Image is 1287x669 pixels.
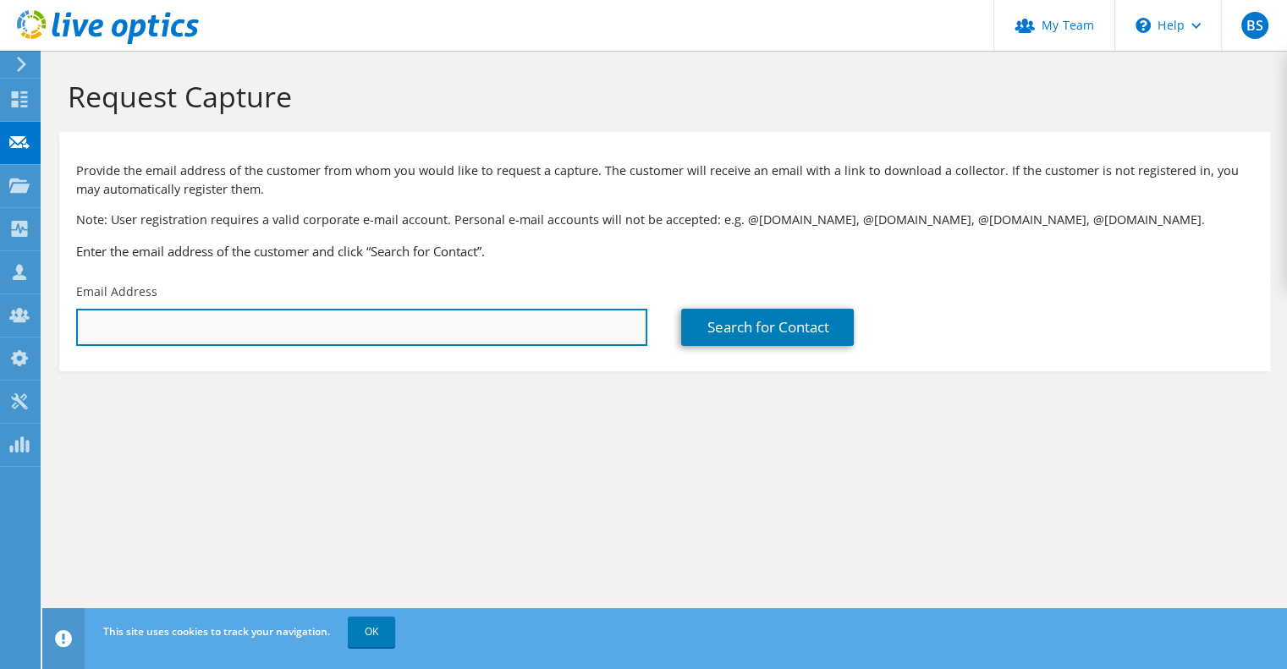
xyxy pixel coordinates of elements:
p: Provide the email address of the customer from whom you would like to request a capture. The cust... [76,162,1253,199]
h3: Enter the email address of the customer and click “Search for Contact”. [76,242,1253,260]
a: OK [348,617,395,647]
svg: \n [1136,18,1151,33]
span: This site uses cookies to track your navigation. [103,624,330,639]
span: BS [1241,12,1268,39]
a: Search for Contact [681,309,854,346]
h1: Request Capture [68,79,1253,114]
p: Note: User registration requires a valid corporate e-mail account. Personal e-mail accounts will ... [76,211,1253,229]
label: Email Address [76,283,157,300]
